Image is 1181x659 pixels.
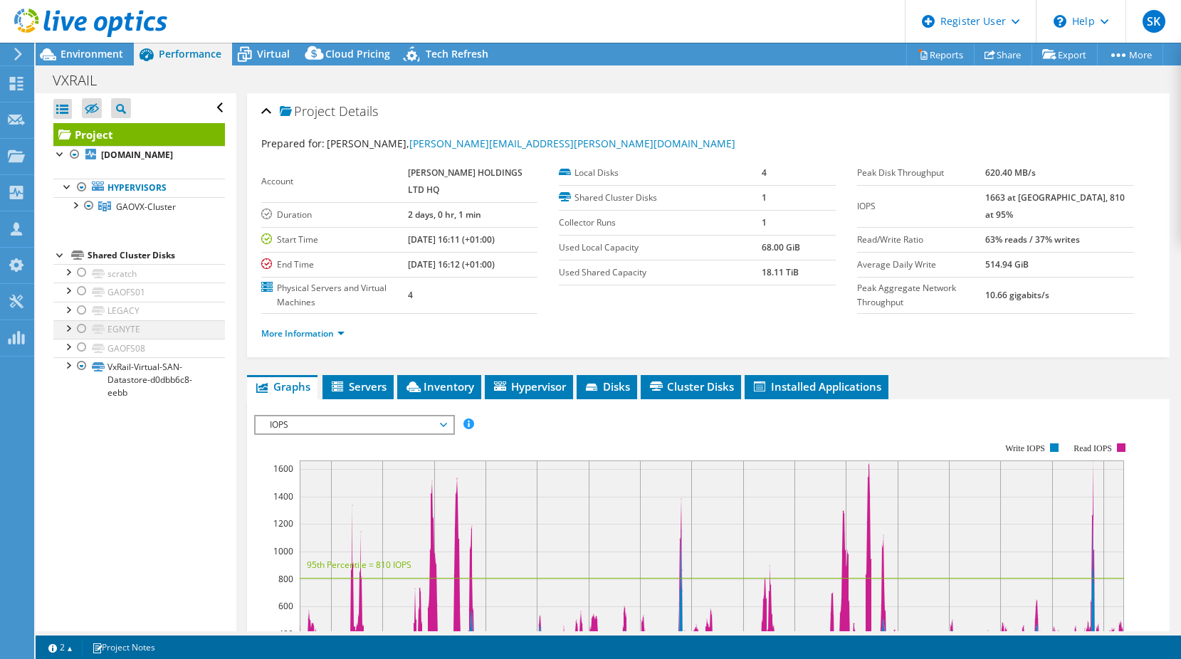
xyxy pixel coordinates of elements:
a: Hypervisors [53,179,225,197]
a: GAOFS08 [53,339,225,357]
a: More [1097,43,1163,65]
b: 4 [408,289,413,301]
span: Installed Applications [752,379,881,394]
a: Project Notes [82,638,165,656]
a: GAOFS01 [53,283,225,301]
b: 514.94 GiB [985,258,1029,270]
label: Local Disks [559,166,762,180]
a: Reports [906,43,975,65]
a: More Information [261,327,345,339]
b: [DATE] 16:12 (+01:00) [408,258,495,270]
a: 2 [38,638,83,656]
a: Share [974,43,1032,65]
label: Used Shared Capacity [559,265,762,280]
b: 1 [762,216,767,228]
label: Account [261,174,409,189]
label: Peak Aggregate Network Throughput [857,281,985,310]
span: Project [280,105,335,119]
label: Prepared for: [261,137,325,150]
label: Shared Cluster Disks [559,191,762,205]
text: 600 [278,600,293,612]
a: VxRail-Virtual-SAN-Datastore-d0dbb6c8-eebb [53,357,225,401]
svg: \n [1054,15,1066,28]
b: 1663 at [GEOGRAPHIC_DATA], 810 at 95% [985,191,1125,221]
label: Average Daily Write [857,258,985,272]
text: Read IOPS [1074,443,1112,453]
h1: VXRAIL [46,73,119,88]
span: [PERSON_NAME], [327,137,735,150]
span: GAOVX-Cluster [116,201,176,213]
a: [PERSON_NAME][EMAIL_ADDRESS][PERSON_NAME][DOMAIN_NAME] [409,137,735,150]
label: Start Time [261,233,409,247]
b: [DATE] 16:11 (+01:00) [408,233,495,246]
b: 4 [762,167,767,179]
label: Collector Runs [559,216,762,230]
a: LEGACY [53,302,225,320]
span: Inventory [404,379,474,394]
b: 63% reads / 37% writes [985,233,1080,246]
b: [PERSON_NAME] HOLDINGS LTD HQ [408,167,523,196]
span: Virtual [257,47,290,60]
label: Duration [261,208,409,222]
b: 18.11 TiB [762,266,799,278]
text: Write IOPS [1005,443,1045,453]
text: 400 [278,628,293,640]
a: Export [1032,43,1098,65]
a: GAOVX-Cluster [53,197,225,216]
span: Performance [159,47,221,60]
span: Environment [61,47,123,60]
label: Physical Servers and Virtual Machines [261,281,409,310]
a: EGNYTE [53,320,225,339]
b: 1 [762,191,767,204]
text: 800 [278,573,293,585]
label: Read/Write Ratio [857,233,985,247]
label: IOPS [857,199,985,213]
span: IOPS [263,416,446,433]
span: Graphs [254,379,310,394]
label: End Time [261,258,409,272]
span: Disks [584,379,630,394]
text: 1200 [273,517,293,529]
span: Details [339,102,378,120]
a: Project [53,123,225,146]
b: 2 days, 0 hr, 1 min [408,209,481,221]
div: Shared Cluster Disks [88,247,225,264]
text: 1000 [273,545,293,557]
span: SK [1143,10,1165,33]
b: [DOMAIN_NAME] [101,149,173,161]
a: [DOMAIN_NAME] [53,146,225,164]
span: Cluster Disks [648,379,734,394]
b: 68.00 GiB [762,241,800,253]
span: Cloud Pricing [325,47,390,60]
label: Peak Disk Throughput [857,166,985,180]
label: Used Local Capacity [559,241,762,255]
a: scratch [53,264,225,283]
span: Servers [330,379,387,394]
text: 95th Percentile = 810 IOPS [307,559,411,571]
span: Tech Refresh [426,47,488,60]
span: Hypervisor [492,379,566,394]
b: 10.66 gigabits/s [985,289,1049,301]
b: 620.40 MB/s [985,167,1036,179]
text: 1600 [273,463,293,475]
text: 1400 [273,490,293,502]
